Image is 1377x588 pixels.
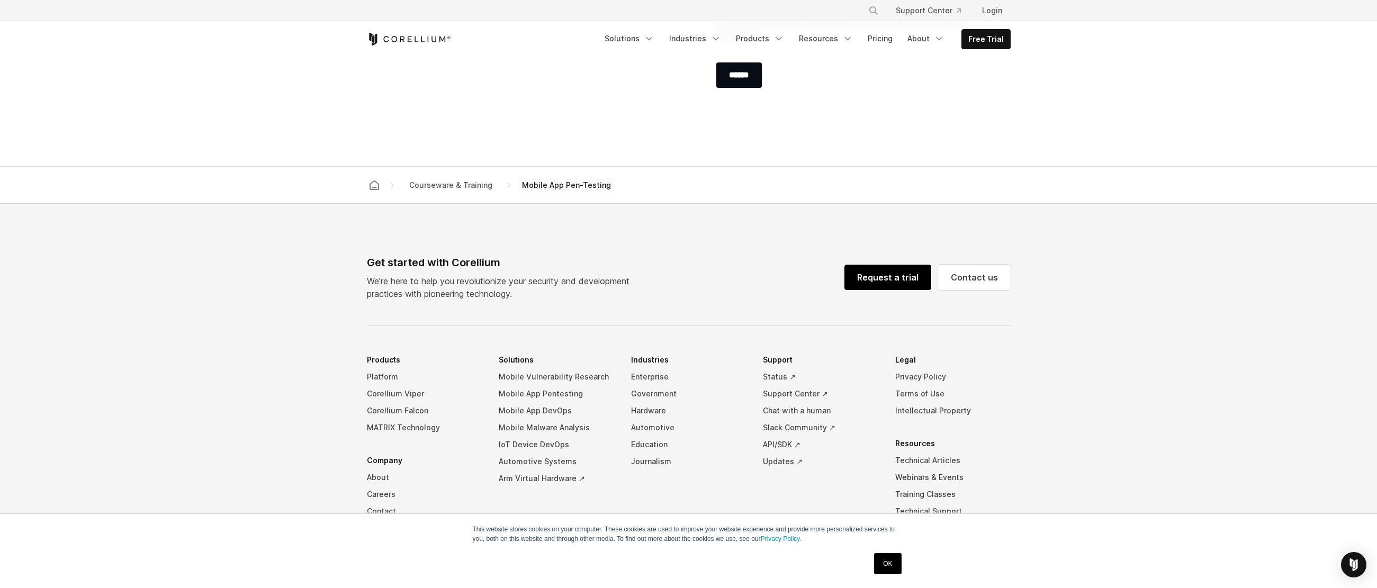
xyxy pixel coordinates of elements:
[864,1,883,20] button: Search
[499,419,614,436] a: Mobile Malware Analysis
[499,402,614,419] a: Mobile App DevOps
[793,29,859,48] a: Resources
[631,419,746,436] a: Automotive
[367,486,482,503] a: Careers
[367,402,482,419] a: Corellium Falcon
[895,503,1011,520] a: Technical Support
[761,535,802,542] a: Privacy Policy.
[499,368,614,385] a: Mobile Vulnerability Research
[598,29,661,48] a: Solutions
[499,470,614,487] a: Arm Virtual Hardware ↗
[895,486,1011,503] a: Training Classes
[405,178,497,193] span: Courseware & Training
[861,29,899,48] a: Pricing
[631,453,746,470] a: Journalism
[473,524,905,544] p: This website stores cookies on your computer. These cookies are used to improve your website expe...
[974,1,1011,20] a: Login
[730,29,790,48] a: Products
[518,178,615,193] span: Mobile App Pen-Testing
[499,385,614,402] a: Mobile App Pentesting
[367,255,638,270] div: Get started with Corellium
[1341,552,1366,577] div: Open Intercom Messenger
[499,453,614,470] a: Automotive Systems
[663,29,727,48] a: Industries
[598,29,1011,49] div: Navigation Menu
[901,29,951,48] a: About
[874,553,901,574] a: OK
[631,368,746,385] a: Enterprise
[631,436,746,453] a: Education
[365,178,384,193] a: Corellium home
[887,1,969,20] a: Support Center
[763,385,878,402] a: Support Center ↗
[631,385,746,402] a: Government
[367,503,482,520] a: Contact
[938,265,1011,290] a: Contact us
[367,469,482,486] a: About
[895,368,1011,385] a: Privacy Policy
[367,275,638,300] p: We’re here to help you revolutionize your security and development practices with pioneering tech...
[844,265,931,290] a: Request a trial
[367,419,482,436] a: MATRIX Technology
[763,368,878,385] a: Status ↗
[856,1,1011,20] div: Navigation Menu
[631,402,746,419] a: Hardware
[895,402,1011,419] a: Intellectual Property
[367,33,451,46] a: Corellium Home
[895,385,1011,402] a: Terms of Use
[763,419,878,436] a: Slack Community ↗
[367,351,1011,581] div: Navigation Menu
[763,436,878,453] a: API/SDK ↗
[962,30,1010,49] a: Free Trial
[763,402,878,419] a: Chat with a human
[895,469,1011,486] a: Webinars & Events
[401,176,501,195] a: Courseware & Training
[499,436,614,453] a: IoT Device DevOps
[895,452,1011,469] a: Technical Articles
[367,368,482,385] a: Platform
[367,385,482,402] a: Corellium Viper
[763,453,878,470] a: Updates ↗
